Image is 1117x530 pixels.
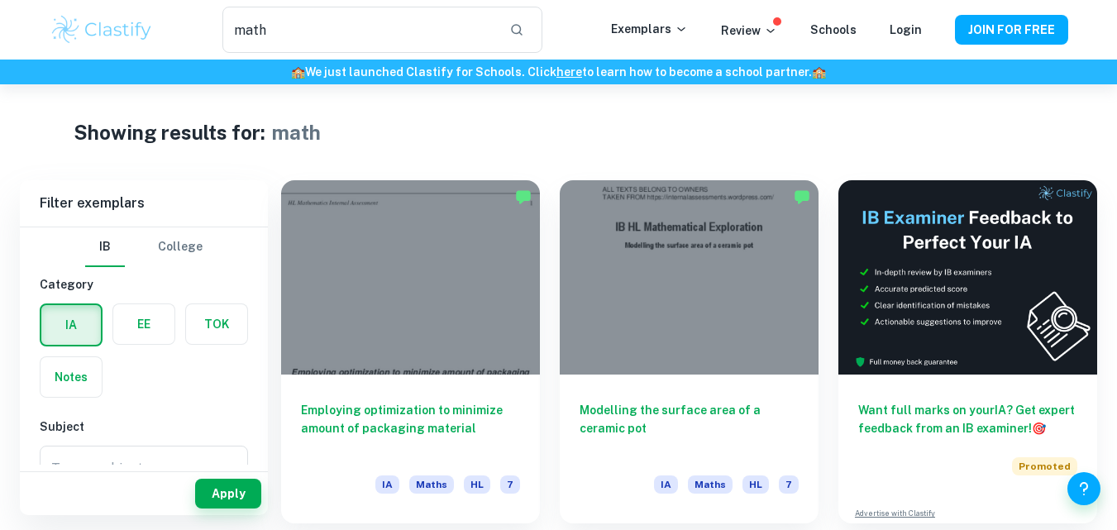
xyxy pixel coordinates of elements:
[1032,422,1046,435] span: 🎯
[3,63,1114,81] h6: We just launched Clastify for Schools. Click to learn how to become a school partner.
[20,180,268,227] h6: Filter exemplars
[779,475,799,494] span: 7
[85,227,203,267] div: Filter type choice
[1067,472,1100,505] button: Help and Feedback
[222,7,495,53] input: Search for any exemplars...
[654,475,678,494] span: IA
[40,275,248,294] h6: Category
[291,65,305,79] span: 🏫
[580,401,799,456] h6: Modelling the surface area of a ceramic pot
[301,401,520,456] h6: Employing optimization to minimize amount of packaging material
[721,21,777,40] p: Review
[688,475,733,494] span: Maths
[611,20,688,38] p: Exemplars
[281,180,540,523] a: Employing optimization to minimize amount of packaging materialIAMathsHL7
[810,23,857,36] a: Schools
[186,304,247,344] button: TOK
[890,23,922,36] a: Login
[742,475,769,494] span: HL
[838,180,1097,523] a: Want full marks on yourIA? Get expert feedback from an IB examiner!PromotedAdvertise with Clastify
[515,189,532,205] img: Marked
[855,508,935,519] a: Advertise with Clastify
[955,15,1068,45] button: JOIN FOR FREE
[464,475,490,494] span: HL
[50,13,155,46] img: Clastify logo
[1012,457,1077,475] span: Promoted
[500,475,520,494] span: 7
[158,227,203,267] button: College
[74,117,265,147] h1: Showing results for:
[41,305,101,345] button: IA
[794,189,810,205] img: Marked
[41,357,102,397] button: Notes
[812,65,826,79] span: 🏫
[560,180,819,523] a: Modelling the surface area of a ceramic potIAMathsHL7
[272,117,321,147] h1: math
[40,418,248,436] h6: Subject
[858,401,1077,437] h6: Want full marks on your IA ? Get expert feedback from an IB examiner!
[113,304,174,344] button: EE
[556,65,582,79] a: here
[219,457,242,480] button: Open
[409,475,454,494] span: Maths
[375,475,399,494] span: IA
[195,479,261,509] button: Apply
[85,227,125,267] button: IB
[838,180,1097,375] img: Thumbnail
